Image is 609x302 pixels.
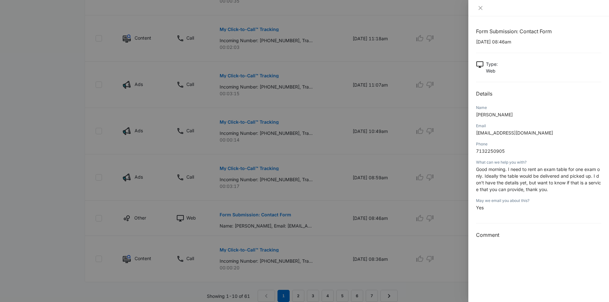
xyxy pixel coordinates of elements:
[476,90,601,97] h2: Details
[476,159,601,165] div: What can we help you with?
[476,205,484,210] span: Yes
[476,166,601,192] span: Good morning. I need to rent an exam table for one exam only. Ideally the table would be delivere...
[486,61,498,67] p: Type :
[476,141,601,147] div: Phone
[476,130,553,136] span: [EMAIL_ADDRESS][DOMAIN_NAME]
[476,148,505,154] span: 7132250905
[478,5,483,11] span: close
[476,198,601,204] div: May we email you about this?
[476,38,601,45] p: [DATE] 08:46am
[476,5,485,11] button: Close
[476,105,601,111] div: Name
[476,27,601,35] h1: Form Submission: Contact Form
[476,231,601,239] h3: Comment
[486,67,498,74] p: Web
[476,112,513,117] span: [PERSON_NAME]
[476,123,601,129] div: Email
